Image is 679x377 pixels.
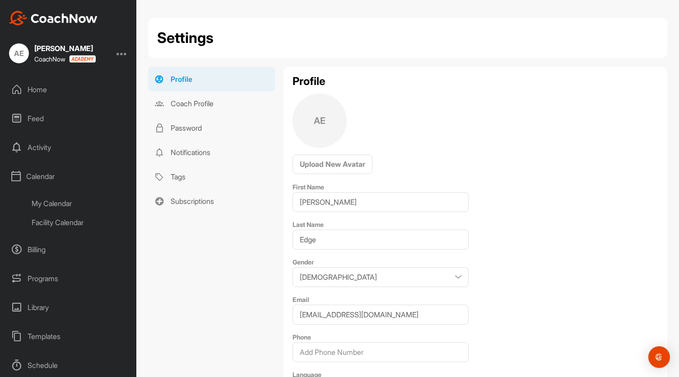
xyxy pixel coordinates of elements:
h2: Profile [293,76,658,87]
div: Home [5,78,132,101]
div: Templates [5,325,132,348]
div: My Calendar [25,194,132,213]
h2: Settings [157,27,214,49]
a: Password [148,116,275,140]
label: Last Name [293,221,324,228]
label: First Name [293,183,324,191]
a: Notifications [148,140,275,165]
div: Activity [5,136,132,159]
div: Open Intercom Messenger [648,346,670,368]
a: Tags [148,165,275,189]
div: CoachNow [34,55,96,63]
img: CoachNow acadmey [69,55,96,63]
label: Email [293,296,309,303]
label: Gender [293,258,314,266]
a: Profile [148,67,275,91]
div: Billing [5,238,132,261]
a: Subscriptions [148,189,275,213]
div: Programs [5,267,132,290]
button: Upload New Avatar [293,155,372,174]
input: Add Phone Number [293,342,469,362]
img: CoachNow [9,11,98,25]
a: Coach Profile [148,91,275,116]
div: Feed [5,107,132,130]
div: AE [9,43,29,63]
label: Phone [293,333,311,341]
div: Calendar [5,165,132,188]
div: Library [5,296,132,319]
span: Upload New Avatar [300,160,365,169]
div: Facility Calendar [25,213,132,232]
div: Schedule [5,354,132,377]
div: AE [293,94,347,148]
div: [PERSON_NAME] [34,45,96,52]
